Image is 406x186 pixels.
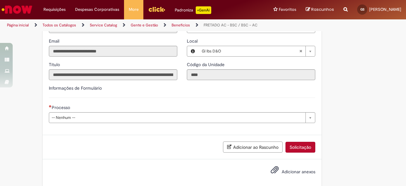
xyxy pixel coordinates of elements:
[49,38,61,44] label: Somente leitura - Email
[285,142,315,153] button: Solicitação
[49,105,52,107] span: Necessários
[5,19,266,31] ul: Trilhas de página
[311,6,334,12] span: Rascunhos
[279,6,296,13] span: Favoritos
[52,105,71,110] span: Processo
[75,6,119,13] span: Despesas Corporativas
[49,46,177,57] input: Email
[129,6,139,13] span: More
[187,38,199,44] span: Local
[223,141,283,153] button: Adicionar ao Rascunho
[369,7,401,12] span: [PERSON_NAME]
[49,61,61,68] label: Somente leitura - Título
[131,23,158,28] a: Gente e Gestão
[175,6,211,14] div: Padroniza
[49,62,61,67] span: Somente leitura - Título
[202,46,299,56] span: Gl Ibs D&O
[360,7,364,11] span: GS
[187,46,199,56] button: Local, Visualizar este registro Gl Ibs D&O
[43,6,66,13] span: Requisições
[49,85,102,91] label: Informações de Formulário
[196,6,211,14] p: +GenAi
[296,46,305,56] abbr: Limpar campo Local
[90,23,117,28] a: Service Catalog
[306,7,334,13] a: Rascunhos
[282,169,315,175] span: Adicionar anexos
[187,62,226,67] span: Somente leitura - Código da Unidade
[7,23,29,28] a: Página inicial
[43,23,76,28] a: Todos os Catálogos
[187,61,226,68] label: Somente leitura - Código da Unidade
[269,164,280,179] button: Adicionar anexos
[52,113,302,123] span: -- Nenhum --
[204,23,258,28] a: FRETADO AC - BSC / BSC – AC
[199,46,315,56] a: Gl Ibs D&OLimpar campo Local
[148,4,165,14] img: click_logo_yellow_360x200.png
[1,3,33,16] img: ServiceNow
[172,23,190,28] a: Benefícios
[187,69,315,80] input: Código da Unidade
[49,69,177,80] input: Título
